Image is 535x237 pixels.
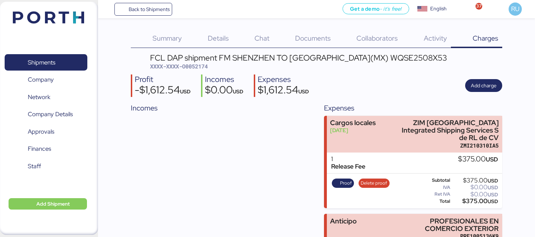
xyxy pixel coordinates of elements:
[331,155,365,163] div: 1
[131,103,309,113] div: Incomes
[150,63,208,70] span: XXXX-XXXX-O0052174
[330,119,376,127] div: Cargos locales
[254,34,269,43] span: Chat
[5,72,87,88] a: Company
[28,74,54,85] span: Company
[28,57,55,68] span: Shipments
[258,85,309,97] div: $1,612.54
[361,179,387,187] span: Delete proof
[452,199,498,204] div: $375.00
[258,74,309,85] div: Expenses
[153,34,182,43] span: Summary
[488,177,498,184] span: USD
[5,158,87,174] a: Staff
[511,4,519,14] span: RU
[205,74,243,85] div: Incomes
[5,106,87,123] a: Company Details
[398,119,499,141] div: ZIM [GEOGRAPHIC_DATA] Integrated Shipping Services S de RL de CV
[471,81,497,90] span: Add charge
[233,88,243,95] span: USD
[36,200,70,208] span: Add Shipment
[135,74,191,85] div: Profit
[129,5,170,14] span: Back to Shipments
[5,89,87,105] a: Network
[331,163,365,170] div: Release Fee
[102,3,114,15] button: Menu
[205,85,243,97] div: $0.00
[150,54,447,62] div: FCL DAP shipment FM SHENZHEN TO [GEOGRAPHIC_DATA](MX) WQSE2508X53
[28,127,54,137] span: Approvals
[486,155,498,163] span: USD
[452,192,498,197] div: $0.00
[5,141,87,157] a: Finances
[208,34,229,43] span: Details
[421,178,450,183] div: Subtotal
[340,179,352,187] span: Proof
[324,103,502,113] div: Expenses
[5,123,87,140] a: Approvals
[430,5,447,12] div: English
[28,109,73,119] span: Company Details
[398,217,499,232] div: PROFESIONALES EN COMERCIO EXTERIOR
[488,198,498,205] span: USD
[452,178,498,183] div: $375.00
[488,184,498,191] span: USD
[465,79,502,92] button: Add charge
[398,142,499,149] div: ZMI210310IA5
[458,155,498,163] div: $375.00
[28,92,50,102] span: Network
[298,88,309,95] span: USD
[5,54,87,71] a: Shipments
[424,34,447,43] span: Activity
[135,85,191,97] div: -$1,612.54
[332,179,354,188] button: Proof
[421,192,450,197] div: Ret IVA
[356,34,398,43] span: Collaborators
[452,185,498,190] div: $0.00
[28,144,51,154] span: Finances
[180,88,191,95] span: USD
[421,185,450,190] div: IVA
[421,199,450,204] div: Total
[473,34,498,43] span: Charges
[114,3,173,16] a: Back to Shipments
[488,191,498,198] span: USD
[9,198,87,210] button: Add Shipment
[330,127,376,134] div: [DATE]
[330,217,357,225] div: Anticipo
[28,161,41,171] span: Staff
[295,34,331,43] span: Documents
[359,179,390,188] button: Delete proof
